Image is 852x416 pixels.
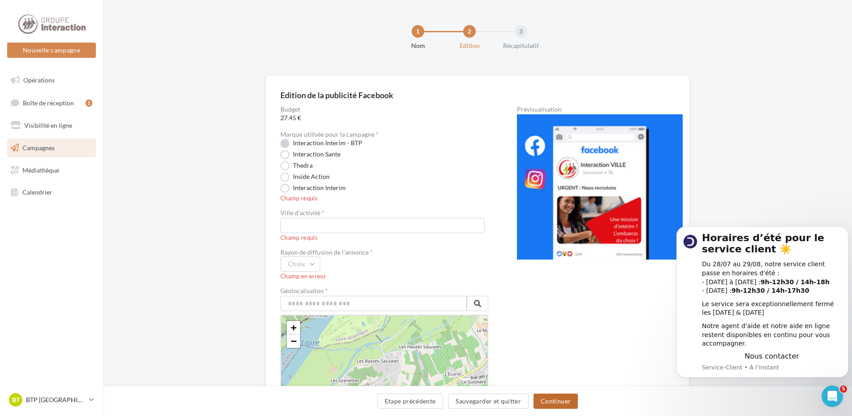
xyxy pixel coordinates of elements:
div: Nom [389,41,447,50]
label: Inside Action [280,173,330,182]
span: BT [12,395,20,404]
label: Marque utilisée pour la campagne * [280,131,379,138]
label: Budget [280,106,488,113]
div: 2 [463,25,476,38]
span: 27.45 € [280,113,488,122]
button: Etape précédente [377,394,443,409]
span: Médiathèque [22,166,59,173]
span: + [291,322,297,333]
a: Visibilité en ligne [5,116,98,135]
iframe: Intercom live chat [822,386,843,407]
label: Ville d'activité * [280,210,481,216]
span: Visibilité en ligne [24,121,72,129]
label: Interaction Interim - BTP [280,139,362,148]
a: Médiathèque [5,161,98,180]
div: 3 [515,25,527,38]
a: Boîte de réception1 [5,93,98,113]
span: Calendrier [22,188,52,196]
div: Prévisualisation [517,106,675,113]
div: Champ en erreur [280,273,488,281]
a: Campagnes [5,139,98,157]
div: 1 [412,25,424,38]
button: Nouvelle campagne [7,43,96,58]
a: Zoom in [287,321,300,334]
span: Campagnes [22,144,55,152]
a: Calendrier [5,183,98,202]
span: Boîte de réception [23,99,74,106]
button: Continuer [534,394,578,409]
div: Edition de la publicité Facebook [280,91,393,99]
div: Champ requis [280,195,488,203]
div: 1 [86,100,92,107]
label: Géolocalisation * [280,288,488,294]
label: Thedra [280,161,313,170]
a: Opérations [5,71,98,90]
div: Récapitulatif [492,41,550,50]
div: Rayon de diffusion de l'annonce * [280,249,488,256]
div: Champ requis [280,234,488,242]
iframe: Intercom notifications message [673,222,852,392]
div: Edition [441,41,498,50]
span: Opérations [23,76,55,84]
p: BTP [GEOGRAPHIC_DATA] [26,395,86,404]
img: operation-preview [517,114,683,260]
span: − [291,335,297,347]
span: 5 [840,386,847,393]
label: Interaction Interim [280,184,346,193]
a: Zoom out [287,334,300,348]
button: Choix [280,256,320,272]
a: BT BTP [GEOGRAPHIC_DATA] [7,391,96,408]
label: Interaction Sante [280,150,340,159]
button: Sauvegarder et quitter [448,394,529,409]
